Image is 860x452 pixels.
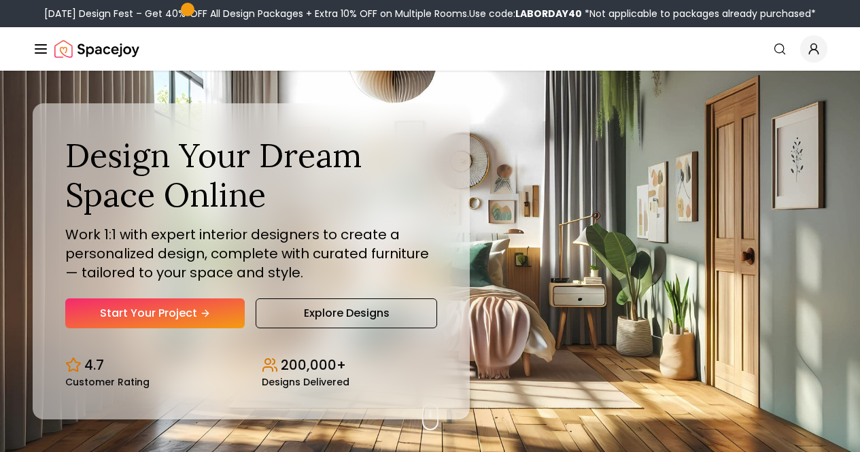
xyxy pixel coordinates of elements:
span: Use code: [469,7,582,20]
p: 200,000+ [281,355,346,375]
p: 4.7 [84,355,104,375]
img: Spacejoy Logo [54,35,139,63]
a: Spacejoy [54,35,139,63]
a: Start Your Project [65,298,245,328]
h1: Design Your Dream Space Online [65,136,437,214]
a: Explore Designs [256,298,436,328]
p: Work 1:1 with expert interior designers to create a personalized design, complete with curated fu... [65,225,437,282]
div: Design stats [65,345,437,387]
small: Customer Rating [65,377,150,387]
div: [DATE] Design Fest – Get 40% OFF All Design Packages + Extra 10% OFF on Multiple Rooms. [44,7,816,20]
b: LABORDAY40 [515,7,582,20]
span: *Not applicable to packages already purchased* [582,7,816,20]
nav: Global [33,27,827,71]
small: Designs Delivered [262,377,349,387]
